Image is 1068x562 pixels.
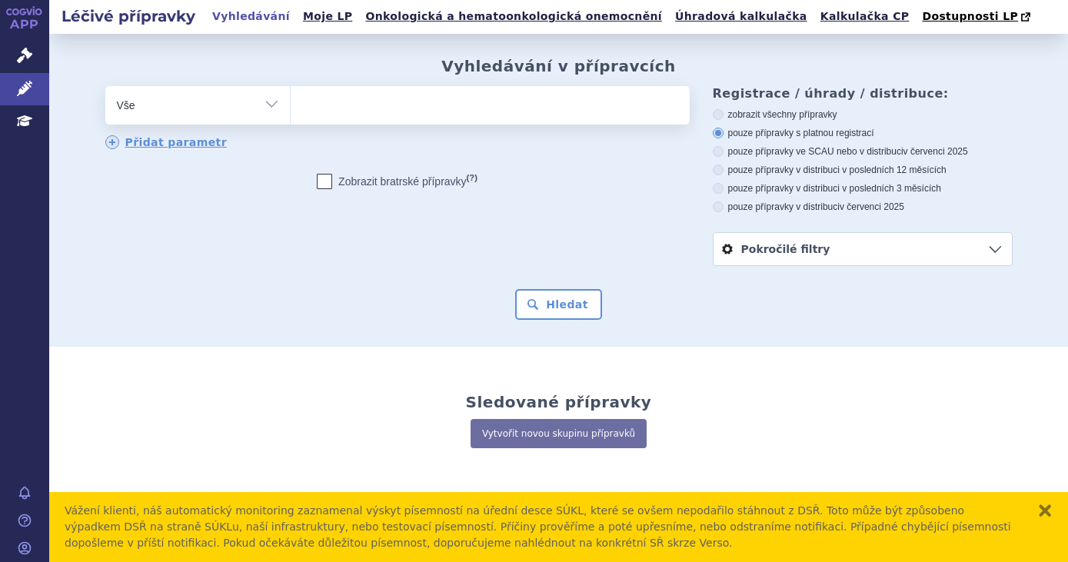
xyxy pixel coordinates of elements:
[208,6,294,27] a: Vyhledávání
[840,201,904,212] span: v červenci 2025
[713,201,1013,213] label: pouze přípravky v distribuci
[917,6,1038,28] a: Dostupnosti LP
[1037,503,1053,518] button: zavřít
[471,419,647,448] a: Vytvořit novou skupinu přípravků
[467,173,477,183] abbr: (?)
[65,503,1022,551] div: Vážení klienti, náš automatický monitoring zaznamenal výskyt písemností na úřední desce SÚKL, kte...
[713,127,1013,139] label: pouze přípravky s platnou registrací
[515,289,602,320] button: Hledat
[317,174,477,189] label: Zobrazit bratrské přípravky
[670,6,812,27] a: Úhradová kalkulačka
[441,57,676,75] h2: Vyhledávání v přípravcích
[713,86,1013,101] h3: Registrace / úhrady / distribuce:
[713,182,1013,195] label: pouze přípravky v distribuci v posledních 3 měsících
[298,6,357,27] a: Moje LP
[713,108,1013,121] label: zobrazit všechny přípravky
[713,145,1013,158] label: pouze přípravky ve SCAU nebo v distribuci
[713,164,1013,176] label: pouze přípravky v distribuci v posledních 12 měsících
[714,233,1012,265] a: Pokročilé filtry
[105,135,228,149] a: Přidat parametr
[903,146,968,157] span: v červenci 2025
[49,5,208,27] h2: Léčivé přípravky
[816,6,914,27] a: Kalkulačka CP
[361,6,667,27] a: Onkologická a hematoonkologická onemocnění
[466,393,652,411] h2: Sledované přípravky
[922,10,1018,22] span: Dostupnosti LP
